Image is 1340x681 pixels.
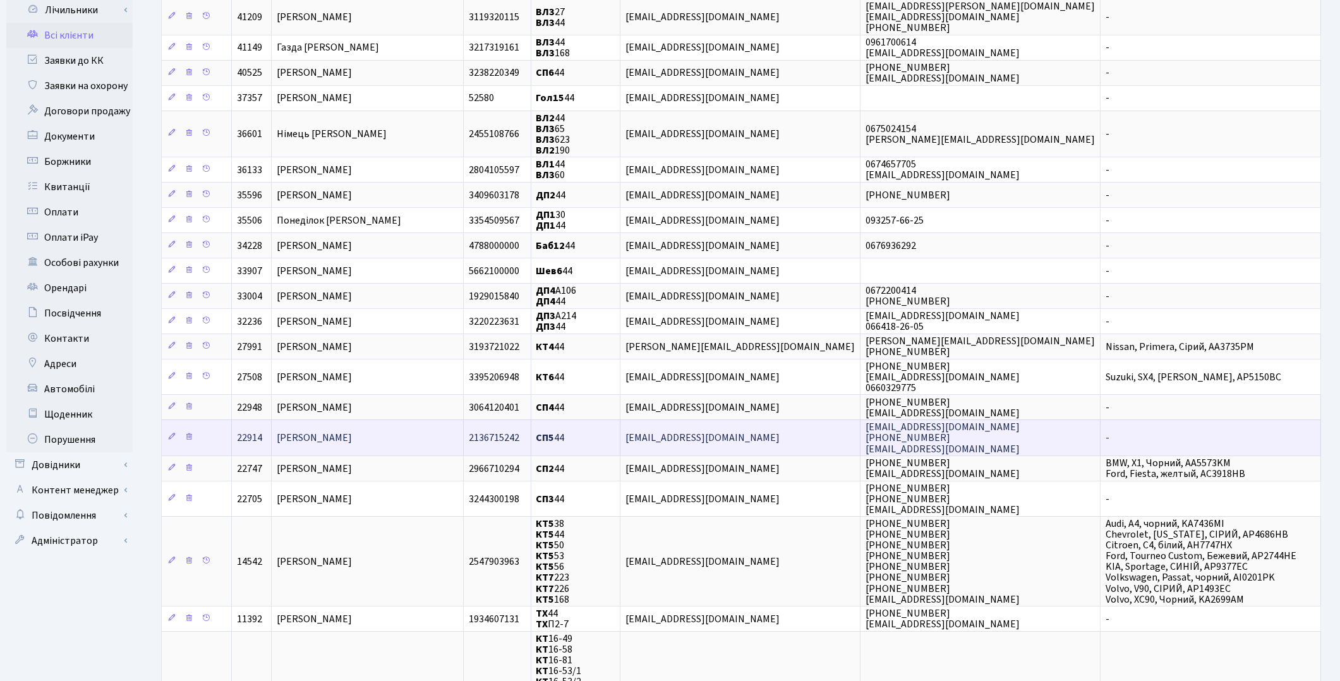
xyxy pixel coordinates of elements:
span: - [1106,492,1109,506]
b: КТ5 [536,593,555,606]
b: ДП1 [536,208,556,222]
span: 2455108766 [469,127,519,141]
span: Nissan, Primera, Сірий, AA3735РМ [1106,340,1254,354]
span: - [1106,66,1109,80]
span: [EMAIL_ADDRESS][DOMAIN_NAME] [625,127,780,141]
b: Гол15 [536,92,565,105]
a: Посвідчення [6,301,133,326]
span: 44 [536,340,565,354]
a: Боржники [6,149,133,174]
span: [PERSON_NAME] [277,340,352,354]
span: 37357 [237,92,262,105]
b: КТ6 [536,370,555,384]
span: 44 65 623 190 [536,111,570,157]
span: [PERSON_NAME] [277,555,352,569]
b: ДП3 [536,309,556,323]
span: [EMAIL_ADDRESS][DOMAIN_NAME] [625,492,780,506]
b: КТ [536,653,549,667]
a: Автомобілі [6,377,133,402]
span: 44 60 [536,157,565,182]
span: 32236 [237,315,262,328]
span: 2136715242 [469,431,519,445]
span: 2547903963 [469,555,519,569]
span: [PERSON_NAME] [277,10,352,24]
span: 44 [536,66,565,80]
b: ДП4 [536,284,556,298]
span: 1929015840 [469,289,519,303]
span: [PERSON_NAME] [277,92,352,105]
span: [EMAIL_ADDRESS][DOMAIN_NAME] 066418-26-05 [866,309,1020,334]
span: [PERSON_NAME] [277,315,352,328]
span: - [1106,315,1109,328]
span: - [1106,401,1109,414]
a: Орендарі [6,275,133,301]
span: [PHONE_NUMBER] [866,188,950,202]
span: 3217319161 [469,41,519,55]
span: Понеділок [PERSON_NAME] [277,214,401,227]
a: Оплати [6,200,133,225]
span: [PERSON_NAME] [277,462,352,476]
b: ВЛ3 [536,122,555,136]
a: Щоденник [6,402,133,427]
span: 0674657705 [EMAIL_ADDRESS][DOMAIN_NAME] [866,157,1020,182]
b: КТ [536,664,549,678]
span: Газда [PERSON_NAME] [277,41,379,55]
span: 41209 [237,10,262,24]
b: КТ5 [536,538,555,552]
b: ВЛ3 [536,133,555,147]
span: - [1106,188,1109,202]
b: ТХ [536,617,548,631]
span: [PERSON_NAME][EMAIL_ADDRESS][DOMAIN_NAME] [625,340,855,354]
b: Шев6 [536,264,563,278]
span: [EMAIL_ADDRESS][DOMAIN_NAME] [625,41,780,55]
span: 4788000000 [469,239,519,253]
b: КТ [536,642,549,656]
b: СП2 [536,462,555,476]
span: [EMAIL_ADDRESS][DOMAIN_NAME] [625,214,780,227]
b: ВЛ3 [536,46,555,60]
a: Особові рахунки [6,250,133,275]
span: Suzuki, SX4, [PERSON_NAME], AP5150BC [1106,370,1281,384]
a: Контент менеджер [6,478,133,503]
b: КТ5 [536,527,555,541]
span: 3064120401 [469,401,519,414]
span: - [1106,10,1109,24]
span: [PERSON_NAME] [277,370,352,384]
b: ДП3 [536,320,556,334]
span: 3119320115 [469,10,519,24]
b: КТ7 [536,571,555,585]
span: [EMAIL_ADDRESS][DOMAIN_NAME] [625,462,780,476]
span: 5662100000 [469,264,519,278]
span: - [1106,239,1109,253]
b: Баб12 [536,239,565,253]
span: - [1106,289,1109,303]
span: 22948 [237,401,262,414]
span: 3193721022 [469,340,519,354]
span: 2966710294 [469,462,519,476]
span: 41149 [237,41,262,55]
b: КТ7 [536,582,555,596]
span: - [1106,431,1109,445]
span: [PERSON_NAME] [277,264,352,278]
b: ВЛ3 [536,5,555,19]
a: Всі клієнти [6,23,133,48]
span: 44 168 [536,35,570,60]
a: Адреси [6,351,133,377]
span: 14542 [237,555,262,569]
span: [PERSON_NAME] [277,492,352,506]
b: ДП1 [536,219,556,233]
span: 44 [536,239,576,253]
span: [PERSON_NAME] [277,163,352,177]
span: [EMAIL_ADDRESS][DOMAIN_NAME] [625,612,780,626]
span: [EMAIL_ADDRESS][DOMAIN_NAME] [625,10,780,24]
span: 22914 [237,431,262,445]
a: Документи [6,124,133,149]
span: 36601 [237,127,262,141]
span: 3354509567 [469,214,519,227]
span: - [1106,163,1109,177]
b: ВЛ2 [536,111,555,125]
a: Договори продажу [6,99,133,124]
span: 35596 [237,188,262,202]
span: 40525 [237,66,262,80]
span: 44 [536,264,573,278]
